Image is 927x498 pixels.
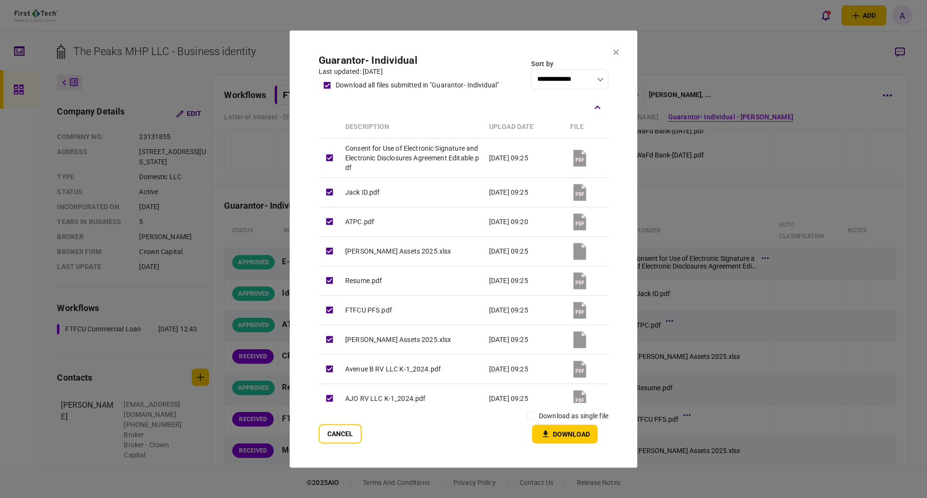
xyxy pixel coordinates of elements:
[484,138,565,177] td: [DATE] 09:25
[340,325,484,354] td: [PERSON_NAME] Assets 2025.xlsx
[484,354,565,384] td: [DATE] 09:25
[336,80,499,90] div: download all files submitted in "Guarantor- Individual"
[484,325,565,354] td: [DATE] 09:25
[565,116,608,139] th: file
[340,354,484,384] td: Avenue B RV LLC K-1_2024.pdf
[532,425,598,443] button: Download
[340,266,484,295] td: Resume.pdf
[340,236,484,266] td: [PERSON_NAME] Assets 2025.xlsx
[340,138,484,177] td: Consent for Use of Electronic Signature and Electronic Disclosures Agreement Editable.pdf
[319,55,499,67] h2: Guarantor- Individual
[484,207,565,236] td: [DATE] 09:20
[531,59,608,69] div: Sort by
[484,236,565,266] td: [DATE] 09:25
[319,67,499,77] div: last updated: [DATE]
[484,384,565,413] td: [DATE] 09:25
[340,207,484,236] td: ATPC.pdf
[484,266,565,295] td: [DATE] 09:25
[340,177,484,207] td: Jack ID.pdf
[484,177,565,207] td: [DATE] 09:25
[484,116,565,139] th: upload date
[340,384,484,413] td: AJO RV LLC K-1_2024.pdf
[484,295,565,325] td: [DATE] 09:25
[340,295,484,325] td: FTFCU PFS.pdf
[319,424,362,443] button: Cancel
[539,411,608,421] label: download as single file
[340,116,484,139] th: Description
